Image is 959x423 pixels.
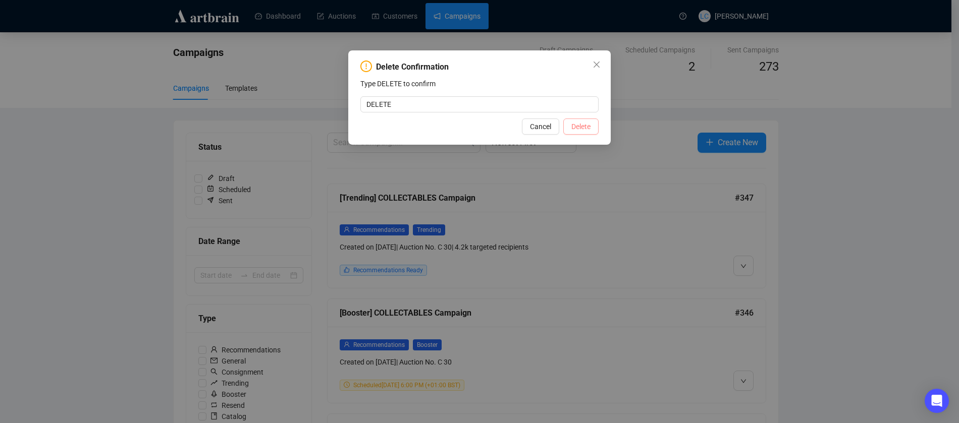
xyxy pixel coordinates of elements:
[522,118,559,135] button: Cancel
[376,61,449,73] div: Delete Confirmation
[360,96,599,112] input: DELETE
[563,118,599,135] button: Delete
[593,61,601,69] span: close
[925,389,949,413] div: Open Intercom Messenger
[589,56,605,73] button: Close
[360,61,372,72] span: exclamation-circle
[571,121,591,132] span: Delete
[360,78,599,89] p: Type DELETE to confirm
[530,121,551,132] span: Cancel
